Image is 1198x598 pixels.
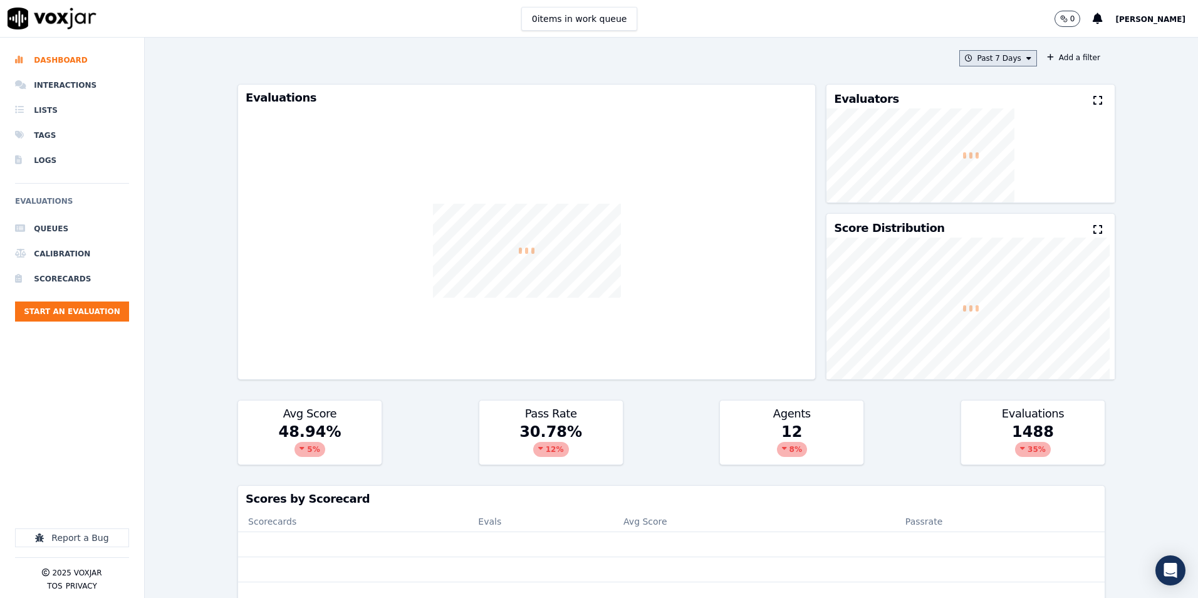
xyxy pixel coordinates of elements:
[15,194,129,216] h6: Evaluations
[66,581,97,591] button: Privacy
[1070,14,1075,24] p: 0
[294,442,325,457] div: 5 %
[1042,50,1105,65] button: Add a filter
[969,408,1097,419] h3: Evaluations
[834,223,944,234] h3: Score Distribution
[47,581,62,591] button: TOS
[15,216,129,241] a: Queues
[834,93,898,105] h3: Evaluators
[961,422,1105,464] div: 1488
[246,408,374,419] h3: Avg Score
[959,50,1037,66] button: Past 7 Days
[1155,555,1185,585] div: Open Intercom Messenger
[777,442,807,457] div: 8 %
[238,422,382,464] div: 48.94 %
[238,512,468,532] th: Scorecards
[1055,11,1081,27] button: 0
[1055,11,1093,27] button: 0
[613,512,828,532] th: Avg Score
[15,73,129,98] a: Interactions
[468,512,613,532] th: Evals
[15,123,129,148] a: Tags
[15,241,129,266] a: Calibration
[246,493,1097,505] h3: Scores by Scorecard
[15,98,129,123] a: Lists
[828,512,1021,532] th: Passrate
[727,408,856,419] h3: Agents
[52,568,102,578] p: 2025 Voxjar
[15,266,129,291] a: Scorecards
[15,148,129,173] a: Logs
[521,7,638,31] button: 0items in work queue
[15,528,129,547] button: Report a Bug
[15,48,129,73] a: Dashboard
[15,302,129,322] button: Start an Evaluation
[246,92,808,103] h3: Evaluations
[533,442,569,457] div: 12 %
[1115,11,1198,26] button: [PERSON_NAME]
[487,408,615,419] h3: Pass Rate
[1015,442,1051,457] div: 35 %
[720,422,863,464] div: 12
[8,8,96,29] img: voxjar logo
[1115,15,1185,24] span: [PERSON_NAME]
[479,422,623,464] div: 30.78 %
